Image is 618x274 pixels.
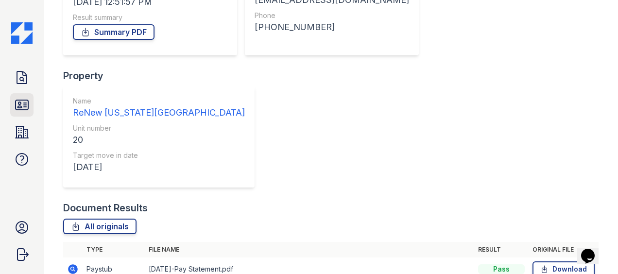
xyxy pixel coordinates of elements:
div: 20 [73,133,245,147]
div: [DATE] [73,160,245,174]
div: [PHONE_NUMBER] [255,20,409,34]
div: Result summary [73,13,227,22]
div: Phone [255,11,409,20]
th: Type [83,242,145,257]
th: Result [474,242,529,257]
a: Summary PDF [73,24,154,40]
div: Document Results [63,201,148,215]
a: Name ReNew [US_STATE][GEOGRAPHIC_DATA] [73,96,245,120]
div: Unit number [73,123,245,133]
div: Property [63,69,262,83]
a: All originals [63,219,137,234]
div: Pass [478,264,525,274]
iframe: chat widget [577,235,608,264]
th: Original file [529,242,599,257]
div: ReNew [US_STATE][GEOGRAPHIC_DATA] [73,106,245,120]
th: File name [145,242,474,257]
div: Name [73,96,245,106]
div: Target move in date [73,151,245,160]
img: CE_Icon_Blue-c292c112584629df590d857e76928e9f676e5b41ef8f769ba2f05ee15b207248.png [11,22,33,44]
